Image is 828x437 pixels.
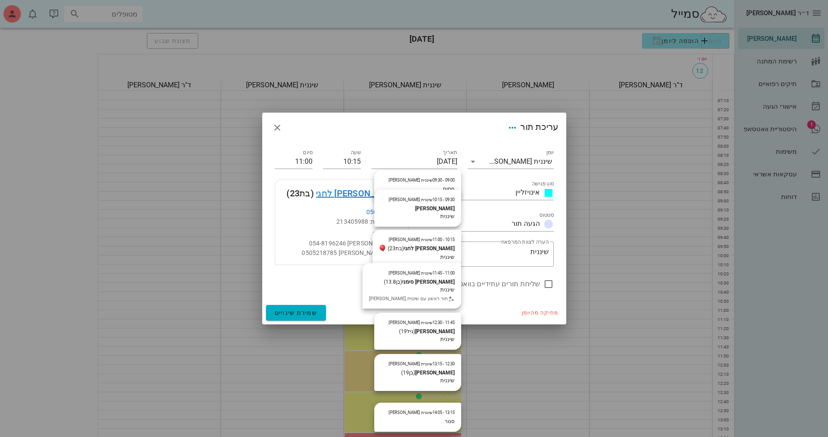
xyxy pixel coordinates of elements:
[290,188,300,199] span: 23
[515,188,540,196] span: אינויזליין
[399,328,415,334] span: (גיל )
[419,217,554,231] div: סטטוסהגעה תור
[389,197,432,202] span: שיננית [PERSON_NAME]
[401,328,407,334] span: 19
[386,278,396,285] span: 13.8
[468,155,554,169] div: יומןשיננית [PERSON_NAME]
[505,120,559,136] div: עריכת תור
[501,239,549,245] label: הערה לצוות המרפאה
[275,280,540,288] label: שליחת תורים עתידיים בוואטסאפ
[485,158,552,166] div: שיננית [PERSON_NAME]
[379,253,455,261] div: שיננית
[388,245,404,252] span: (בת )
[302,240,401,256] span: [PERSON_NAME] 054-8196246 אבא - [PERSON_NAME] 0505218785
[316,186,402,200] a: [PERSON_NAME] לחגי
[266,305,326,321] button: שמירת שינויים
[389,270,455,275] small: 11:00 - 11:45
[389,361,432,366] span: שיננית [PERSON_NAME]
[303,149,313,156] label: סיום
[369,285,455,293] div: שיננית
[389,410,455,415] small: 13:15 - 14:05
[415,328,455,334] strong: [PERSON_NAME]
[389,361,455,366] small: 12:30 - 13:15
[379,245,388,253] img: ballon.2b982a8d.png
[389,237,455,242] small: 10:15 - 11:00
[381,335,455,343] div: שיננית
[389,320,432,325] span: שיננית [PERSON_NAME]
[286,186,314,200] span: (בת )
[381,377,455,384] div: שיננית
[389,197,455,202] small: 09:30 - 10:15
[389,410,432,415] span: שיננית [PERSON_NAME]
[282,217,402,226] div: תעודת זהות: 213405988
[539,212,554,218] label: סטטוס
[389,270,432,275] span: שיננית [PERSON_NAME]
[381,417,455,425] div: סגור
[402,278,455,285] strong: [PERSON_NAME] סימני
[275,309,318,316] span: שמירת שינויים
[401,370,415,376] span: (בן )
[403,370,409,376] span: 19
[518,307,562,319] button: מחיקה מהיומן
[415,370,455,376] strong: [PERSON_NAME]
[443,149,457,156] label: תאריך
[415,205,455,212] strong: [PERSON_NAME]
[522,310,559,316] span: מחיקה מהיומן
[389,320,455,325] small: 11:45 - 12:30
[381,212,455,220] div: שיננית
[369,295,455,302] div: תור ראשון עם שיננית [PERSON_NAME]
[384,278,402,285] span: (בן )
[532,181,553,187] label: סוג פגישה
[389,178,455,182] small: 09:00 - 09:30
[372,231,401,236] small: הערות מטופל:
[546,149,553,156] label: יומן
[389,237,432,242] span: שיננית [PERSON_NAME]
[389,178,432,182] span: שיננית [PERSON_NAME]
[389,245,396,252] span: 23
[404,245,455,252] strong: [PERSON_NAME] לחגי
[366,209,402,215] a: 0505351896
[512,219,540,228] span: הגעה תור
[350,149,360,156] label: שעה
[381,185,455,193] div: חסום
